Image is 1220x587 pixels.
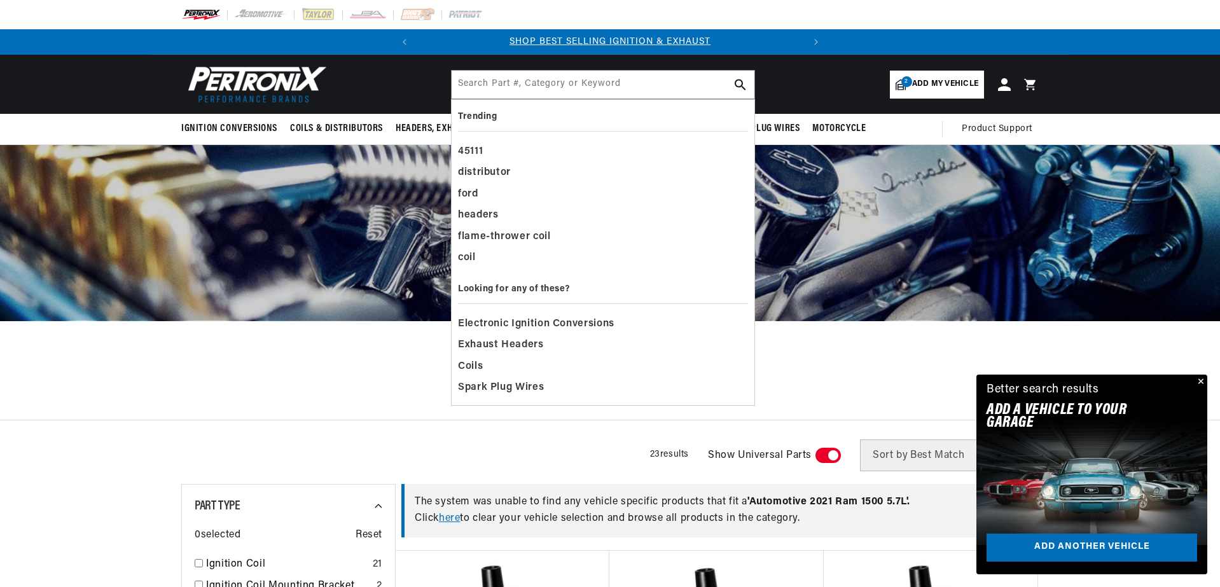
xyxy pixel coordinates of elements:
div: Announcement [417,35,803,49]
span: 23 results [650,450,689,459]
div: 1 of 2 [417,35,803,49]
a: 2Add my vehicle [890,71,984,99]
span: 2 [901,76,912,87]
summary: Headers, Exhausts & Components [389,114,551,144]
span: 0 selected [195,527,240,544]
span: ' Automotive 2021 Ram 1500 5.7L '. [747,497,910,507]
span: Spark Plug Wires [723,122,800,135]
span: Headers, Exhausts & Components [396,122,544,135]
summary: Ignition Conversions [181,114,284,144]
span: Part Type [195,500,240,513]
span: Reset [356,527,382,544]
span: Show Universal Parts [708,448,812,464]
span: Product Support [962,122,1032,136]
summary: Motorcycle [806,114,872,144]
span: Electronic Ignition Conversions [458,315,614,333]
div: headers [458,205,748,226]
div: flame-thrower coil [458,226,748,248]
img: Pertronix [181,62,328,106]
input: Search Part #, Category or Keyword [452,71,754,99]
span: Motorcycle [812,122,866,135]
a: SHOP BEST SELLING IGNITION & EXHAUST [509,37,711,46]
a: Add another vehicle [987,534,1197,562]
button: search button [726,71,754,99]
summary: Product Support [962,114,1039,144]
div: 45111 [458,141,748,163]
select: Sort by [860,439,1026,471]
span: Sort by [873,450,908,460]
span: Ignition Conversions [181,122,277,135]
b: Trending [458,112,497,121]
span: Exhaust Headers [458,336,544,354]
div: coil [458,247,748,269]
button: Close [1192,375,1207,390]
h2: Add A VEHICLE to your garage [987,404,1165,430]
span: Add my vehicle [912,78,978,90]
span: Coils [458,358,483,376]
b: Looking for any of these? [458,284,570,294]
div: 21 [373,556,382,573]
slideshow-component: Translation missing: en.sections.announcements.announcement_bar [149,29,1071,55]
div: distributor [458,162,748,184]
button: Translation missing: en.sections.announcements.previous_announcement [392,29,417,55]
summary: Coils & Distributors [284,114,389,144]
div: Better search results [987,381,1099,399]
summary: Spark Plug Wires [716,114,807,144]
span: Coils & Distributors [290,122,383,135]
div: ford [458,184,748,205]
span: Spark Plug Wires [458,379,544,397]
div: The system was unable to find any vehicle specific products that fit a Click to clear your vehicl... [401,484,1025,537]
a: Ignition Coil [206,556,368,573]
button: Translation missing: en.sections.announcements.next_announcement [803,29,829,55]
a: here [439,513,460,523]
